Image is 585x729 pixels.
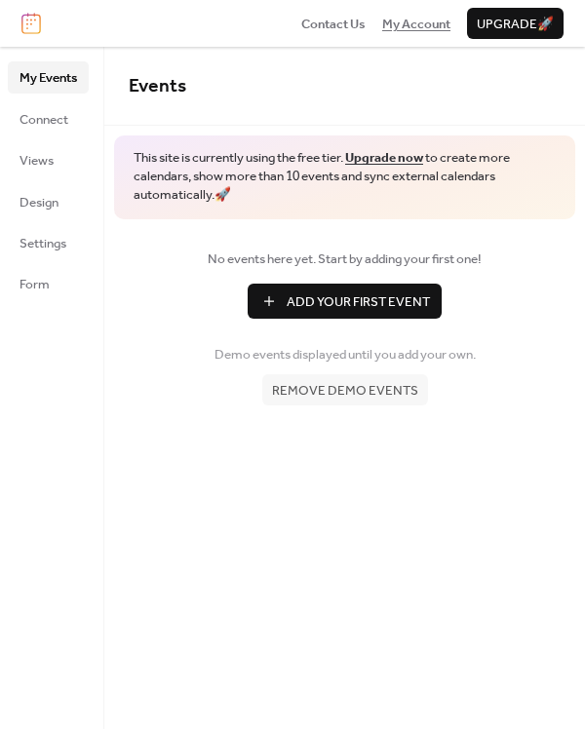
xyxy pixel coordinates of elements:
span: Events [129,68,186,104]
span: This site is currently using the free tier. to create more calendars, show more than 10 events an... [134,149,556,205]
span: My Account [382,15,450,34]
button: Add Your First Event [248,284,442,319]
a: My Account [382,14,450,33]
span: Connect [19,110,68,130]
a: Views [8,144,89,175]
a: Settings [8,227,89,258]
span: Settings [19,234,66,253]
button: Upgrade🚀 [467,8,564,39]
button: Remove demo events [262,374,428,405]
a: Form [8,268,89,299]
span: Design [19,193,58,212]
img: logo [21,13,41,34]
span: Remove demo events [272,381,418,401]
span: No events here yet. Start by adding your first one! [129,249,561,269]
span: Upgrade 🚀 [477,15,554,34]
span: Demo events displayed until you add your own. [214,345,476,364]
span: Form [19,275,50,294]
a: My Events [8,61,89,93]
span: Views [19,151,54,171]
span: Contact Us [301,15,366,34]
a: Contact Us [301,14,366,33]
a: Upgrade now [345,145,423,171]
span: Add Your First Event [287,292,430,312]
a: Connect [8,103,89,134]
a: Add Your First Event [129,284,561,319]
span: My Events [19,68,77,88]
a: Design [8,186,89,217]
